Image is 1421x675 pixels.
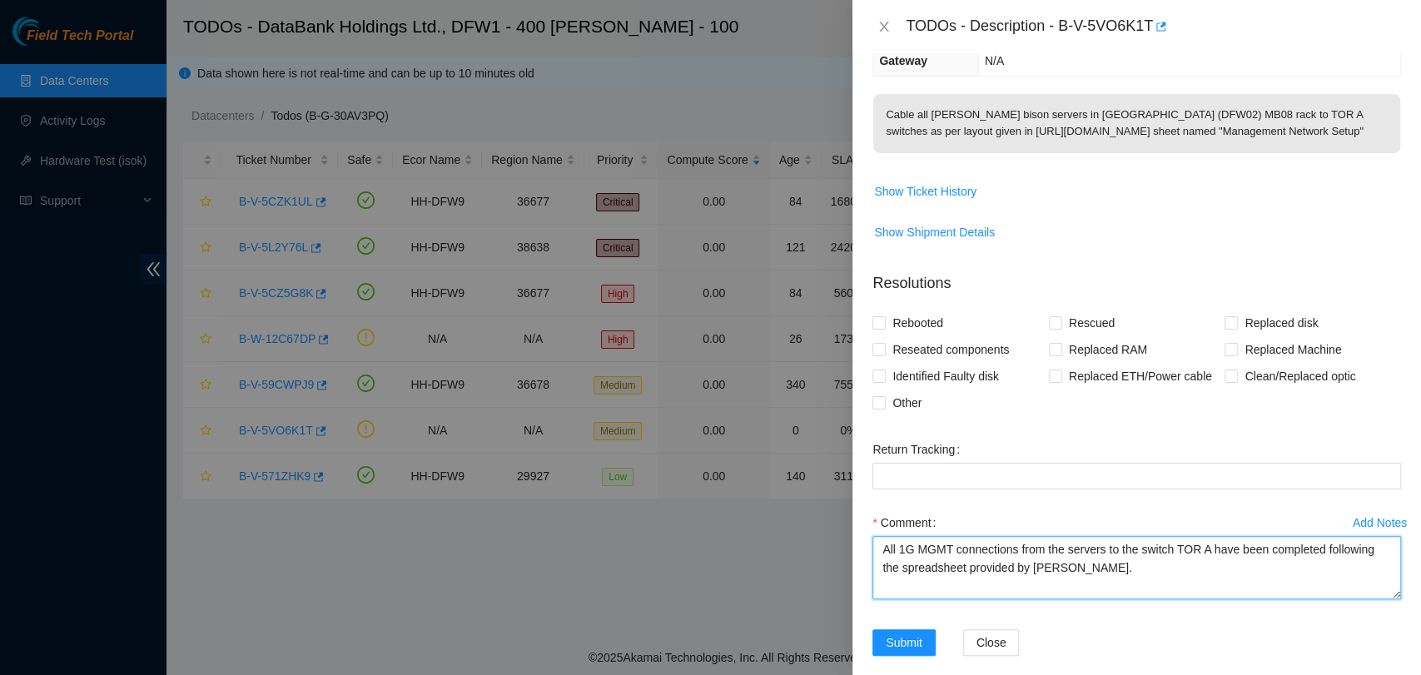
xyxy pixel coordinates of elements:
[1352,509,1408,536] button: Add Notes
[886,390,928,416] span: Other
[1238,310,1324,336] span: Replaced disk
[872,509,942,536] label: Comment
[872,436,966,463] label: Return Tracking
[1353,517,1407,529] div: Add Notes
[886,633,922,652] span: Submit
[872,536,1401,599] textarea: Comment
[886,310,950,336] span: Rebooted
[963,629,1020,656] button: Close
[976,633,1006,652] span: Close
[906,13,1401,40] div: TODOs - Description - B-V-5VO6K1T
[1062,363,1219,390] span: Replaced ETH/Power cable
[886,336,1016,363] span: Reseated components
[873,219,996,246] button: Show Shipment Details
[879,54,927,67] span: Gateway
[872,19,896,35] button: Close
[872,463,1401,489] input: Return Tracking
[985,54,1004,67] span: N/A
[1062,336,1154,363] span: Replaced RAM
[873,94,1400,153] p: Cable all [PERSON_NAME] bison servers in [GEOGRAPHIC_DATA] (DFW02) MB08 rack to TOR A switches as...
[872,629,936,656] button: Submit
[886,363,1006,390] span: Identified Faulty disk
[1238,336,1348,363] span: Replaced Machine
[877,20,891,33] span: close
[874,223,995,241] span: Show Shipment Details
[1062,310,1121,336] span: Rescued
[874,182,976,201] span: Show Ticket History
[872,259,1401,295] p: Resolutions
[873,178,977,205] button: Show Ticket History
[1238,363,1362,390] span: Clean/Replaced optic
